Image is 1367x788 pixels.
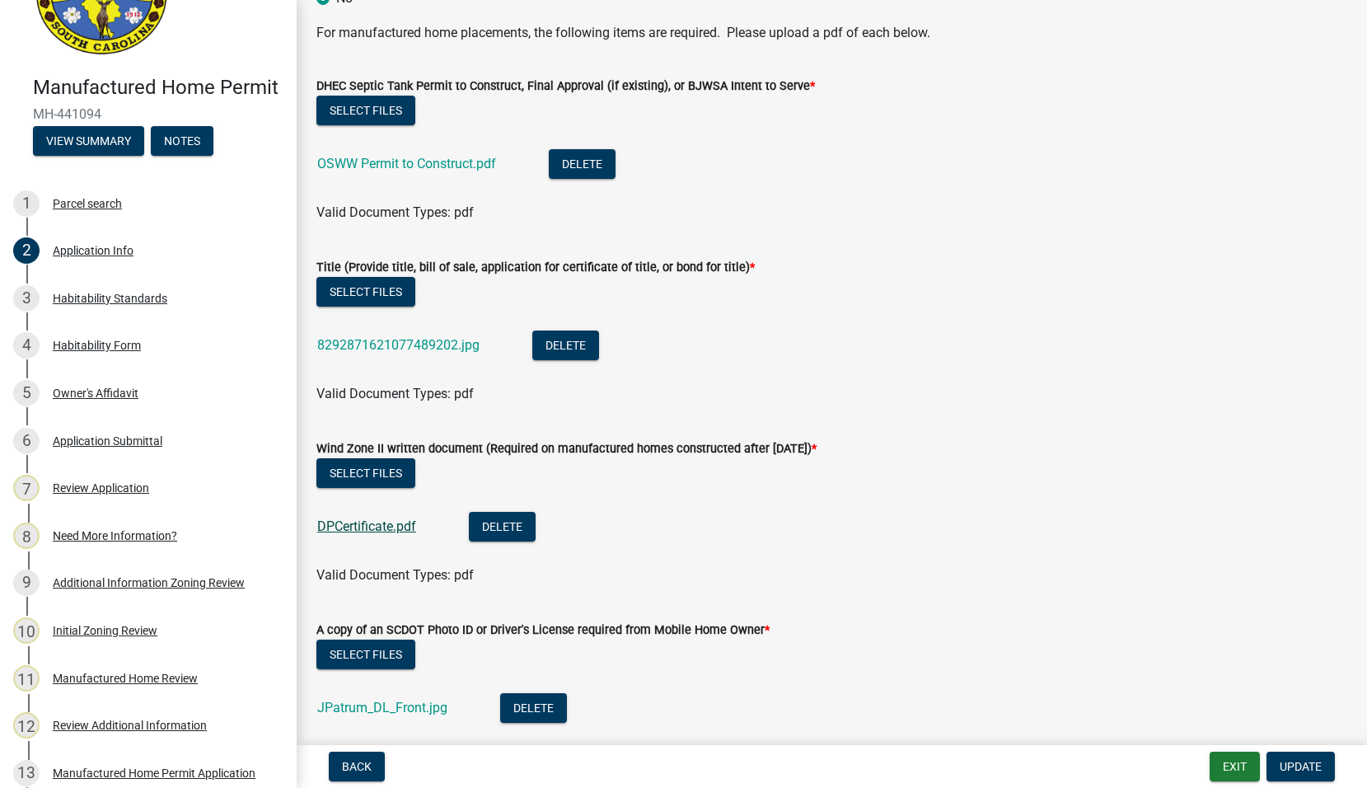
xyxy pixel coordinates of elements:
[13,428,40,454] div: 6
[53,530,177,542] div: Need More Information?
[316,277,415,307] button: Select files
[13,380,40,406] div: 5
[316,443,817,455] label: Wind Zone II written document (Required on manufactured homes constructed after [DATE])
[316,262,755,274] label: Title (Provide title, bill of sale, application for certificate of title, or bond for title)
[317,337,480,353] a: 8292871621077489202.jpg
[13,475,40,501] div: 7
[317,156,496,171] a: OSWW Permit to Construct.pdf
[13,712,40,739] div: 12
[53,340,141,351] div: Habitability Form
[13,617,40,644] div: 10
[33,106,264,122] span: MH-441094
[53,482,149,494] div: Review Application
[316,386,474,401] span: Valid Document Types: pdf
[53,673,198,684] div: Manufactured Home Review
[317,700,447,715] a: JPatrum_DL_Front.jpg
[13,237,40,264] div: 2
[532,331,599,360] button: Delete
[13,332,40,359] div: 4
[469,520,536,536] wm-modal-confirm: Delete Document
[53,293,167,304] div: Habitability Standards
[53,767,255,779] div: Manufactured Home Permit Application
[53,435,162,447] div: Application Submittal
[33,126,144,156] button: View Summary
[53,387,138,399] div: Owner's Affidavit
[33,76,283,100] h4: Manufactured Home Permit
[500,701,567,717] wm-modal-confirm: Delete Document
[1266,752,1335,781] button: Update
[316,458,415,488] button: Select files
[53,198,122,209] div: Parcel search
[53,625,157,636] div: Initial Zoning Review
[342,760,372,773] span: Back
[151,126,213,156] button: Notes
[1210,752,1260,781] button: Exit
[151,135,213,148] wm-modal-confirm: Notes
[316,81,815,92] label: DHEC Septic Tank Permit to Construct, Final Approval (if existing), or BJWSA Intent to Serve
[316,567,474,583] span: Valid Document Types: pdf
[316,625,770,636] label: A copy of an SCDOT Photo ID or Driver's License required from Mobile Home Owner
[1280,760,1322,773] span: Update
[13,190,40,217] div: 1
[316,96,415,125] button: Select files
[317,518,416,534] a: DPCertificate.pdf
[53,720,207,731] div: Review Additional Information
[500,693,567,723] button: Delete
[13,523,40,549] div: 8
[53,577,245,589] div: Additional Information Zoning Review
[469,512,536,542] button: Delete
[53,245,133,256] div: Application Info
[329,752,385,781] button: Back
[549,149,616,179] button: Delete
[13,570,40,596] div: 9
[316,204,474,220] span: Valid Document Types: pdf
[316,640,415,669] button: Select files
[316,23,1347,43] p: For manufactured home placements, the following items are required. Please upload a pdf of each b...
[549,157,616,173] wm-modal-confirm: Delete Document
[13,665,40,692] div: 11
[532,339,599,354] wm-modal-confirm: Delete Document
[33,135,144,148] wm-modal-confirm: Summary
[13,760,40,786] div: 13
[13,285,40,312] div: 3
